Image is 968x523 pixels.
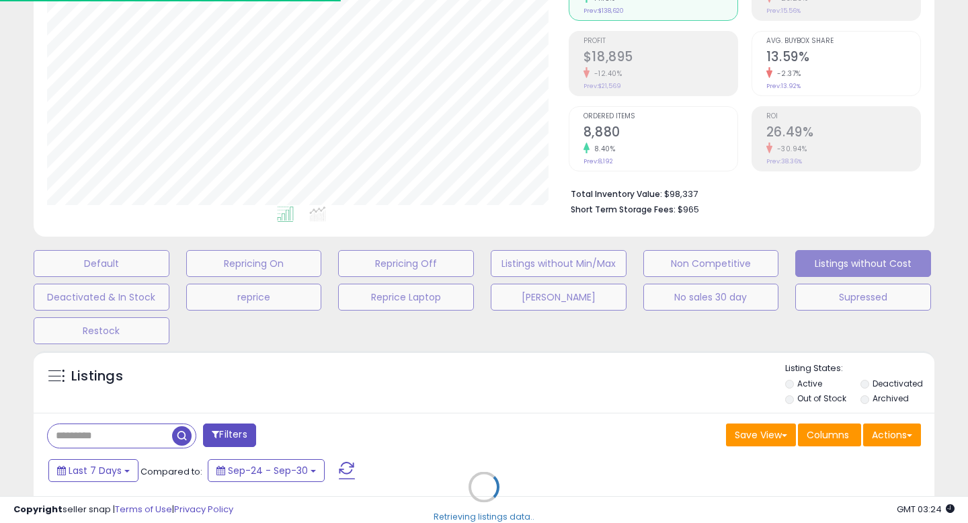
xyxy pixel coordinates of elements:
small: 8.40% [590,144,616,154]
small: -30.94% [772,144,807,154]
button: reprice [186,284,322,311]
button: Repricing On [186,250,322,277]
button: Supressed [795,284,931,311]
small: Prev: $138,620 [583,7,624,15]
button: Default [34,250,169,277]
h2: 8,880 [583,124,737,143]
button: Restock [34,317,169,344]
b: Total Inventory Value: [571,188,662,200]
h2: 13.59% [766,49,920,67]
button: Reprice Laptop [338,284,474,311]
span: Ordered Items [583,113,737,120]
small: Prev: 38.36% [766,157,802,165]
button: Listings without Min/Max [491,250,627,277]
button: Repricing Off [338,250,474,277]
span: $965 [678,203,699,216]
h2: $18,895 [583,49,737,67]
button: Listings without Cost [795,250,931,277]
li: $98,337 [571,185,911,201]
span: ROI [766,113,920,120]
small: -12.40% [590,69,622,79]
small: Prev: 8,192 [583,157,613,165]
button: [PERSON_NAME] [491,284,627,311]
small: -2.37% [772,69,801,79]
div: Retrieving listings data.. [434,510,534,522]
h2: 26.49% [766,124,920,143]
b: Short Term Storage Fees: [571,204,676,215]
span: Profit [583,38,737,45]
button: No sales 30 day [643,284,779,311]
small: Prev: 15.56% [766,7,801,15]
button: Deactivated & In Stock [34,284,169,311]
small: Prev: $21,569 [583,82,621,90]
small: Prev: 13.92% [766,82,801,90]
button: Non Competitive [643,250,779,277]
span: Avg. Buybox Share [766,38,920,45]
div: seller snap | | [13,504,233,516]
strong: Copyright [13,503,63,516]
